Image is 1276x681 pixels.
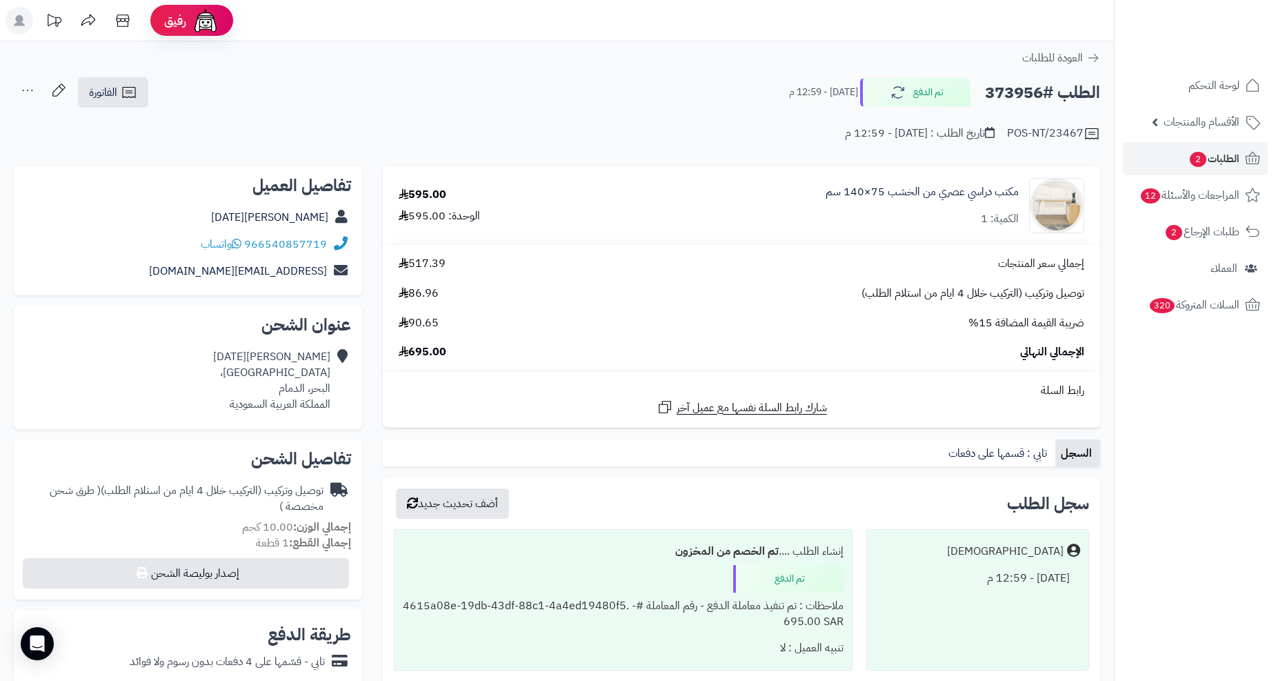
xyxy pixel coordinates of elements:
div: رابط السلة [388,383,1095,399]
div: توصيل وتركيب (التركيب خلال 4 ايام من استلام الطلب) [25,483,323,515]
h2: تفاصيل الشحن [25,451,351,467]
h2: طريقة الدفع [268,626,351,643]
span: لوحة التحكم [1188,76,1239,95]
span: 320 [1150,298,1175,313]
div: إنشاء الطلب .... [403,538,844,565]
span: 695.00 [399,344,446,360]
a: [PERSON_NAME][DATE] [211,209,328,226]
div: 595.00 [399,187,446,203]
span: الطلبات [1188,149,1239,168]
div: ملاحظات : تم تنفيذ معاملة الدفع - رقم المعاملة #4615a08e-19db-43df-88c1-4a4ed19480f5. - 695.00 SAR [403,593,844,635]
span: العودة للطلبات [1022,50,1083,66]
button: إصدار بوليصة الشحن [23,558,349,589]
a: المراجعات والأسئلة12 [1123,179,1268,212]
a: لوحة التحكم [1123,69,1268,102]
span: السلات المتروكة [1148,295,1239,315]
a: تحديثات المنصة [37,7,71,38]
a: [EMAIL_ADDRESS][DOMAIN_NAME] [149,263,327,279]
span: ( طرق شحن مخصصة ) [50,482,323,515]
span: ضريبة القيمة المضافة 15% [968,315,1084,331]
span: المراجعات والأسئلة [1139,186,1239,205]
span: رفيق [164,12,186,29]
h2: تفاصيل العميل [25,177,351,194]
b: تم الخصم من المخزون [675,543,779,560]
img: ai-face.png [192,7,219,34]
span: توصيل وتركيب (التركيب خلال 4 ايام من استلام الطلب) [861,286,1084,302]
a: طلبات الإرجاع2 [1123,215,1268,248]
div: [DEMOGRAPHIC_DATA] [947,544,1064,560]
a: 966540857719 [244,236,327,253]
span: الأقسام والمنتجات [1164,112,1239,132]
div: POS-NT/23467 [1007,126,1100,142]
button: أضف تحديث جديد [396,488,509,519]
span: شارك رابط السلة نفسها مع عميل آخر [677,400,827,416]
h3: سجل الطلب [1007,495,1089,512]
div: تابي - قسّمها على 4 دفعات بدون رسوم ولا فوائد [130,654,325,670]
a: تابي : قسمها على دفعات [943,440,1055,467]
span: 2 [1190,152,1206,167]
a: السلات المتروكة320 [1123,288,1268,322]
small: 1 قطعة [256,535,351,551]
a: العودة للطلبات [1022,50,1100,66]
span: 517.39 [399,256,446,272]
a: شارك رابط السلة نفسها مع عميل آخر [657,399,827,416]
div: الوحدة: 595.00 [399,208,480,224]
img: logo-2.png [1182,34,1263,63]
a: الطلبات2 [1123,142,1268,175]
span: 2 [1166,225,1182,240]
div: تنبيه العميل : لا [403,635,844,662]
span: إجمالي سعر المنتجات [998,256,1084,272]
a: العملاء [1123,252,1268,285]
small: 10.00 كجم [242,519,351,535]
a: السجل [1055,440,1100,467]
a: واتساب [201,236,241,253]
div: تاريخ الطلب : [DATE] - 12:59 م [845,126,995,141]
img: 1751107089-1-90x90.jpg [1030,178,1084,233]
span: الفاتورة [89,84,117,101]
span: الإجمالي النهائي [1020,344,1084,360]
a: مكتب دراسي عصري من الخشب 75×140 سم [826,184,1019,200]
button: تم الدفع [860,78,970,107]
strong: إجمالي القطع: [289,535,351,551]
div: تم الدفع [733,565,844,593]
span: 86.96 [399,286,439,302]
span: 12 [1141,188,1160,204]
div: [PERSON_NAME][DATE] [GEOGRAPHIC_DATA]، البحر، الدمام المملكة العربية السعودية [213,349,330,412]
span: 90.65 [399,315,439,331]
div: [DATE] - 12:59 م [875,565,1080,592]
div: الكمية: 1 [981,211,1019,227]
span: العملاء [1210,259,1237,278]
a: الفاتورة [78,77,148,108]
h2: الطلب #373956 [985,79,1100,107]
strong: إجمالي الوزن: [293,519,351,535]
span: طلبات الإرجاع [1164,222,1239,241]
div: Open Intercom Messenger [21,627,54,660]
h2: عنوان الشحن [25,317,351,333]
small: [DATE] - 12:59 م [789,86,858,99]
